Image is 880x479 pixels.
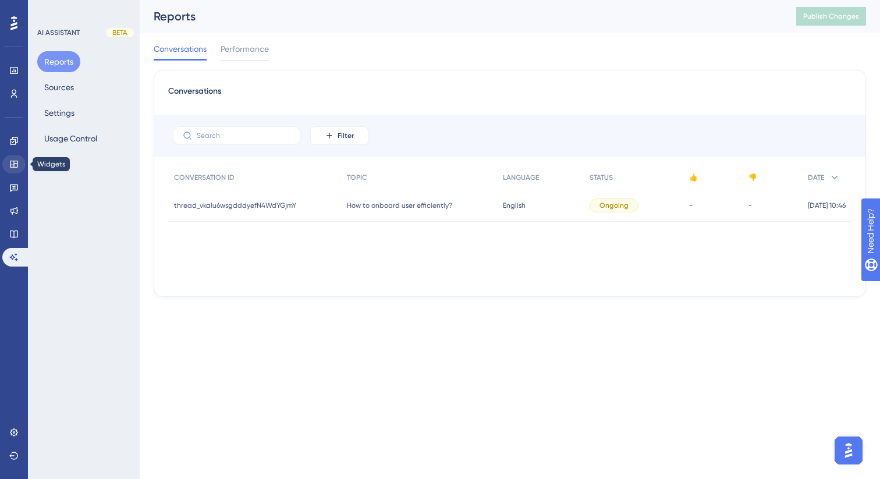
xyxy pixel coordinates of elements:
[37,77,81,98] button: Sources
[808,201,846,210] span: [DATE] 10:46
[599,201,629,210] span: Ongoing
[221,42,269,56] span: Performance
[338,131,354,140] span: Filter
[796,7,866,26] button: Publish Changes
[197,132,291,140] input: Search
[154,42,207,56] span: Conversations
[689,173,698,182] span: 👍
[503,201,526,210] span: English
[154,8,767,24] div: Reports
[503,173,539,182] span: LANGUAGE
[37,128,104,149] button: Usage Control
[27,3,73,17] span: Need Help?
[168,84,221,105] span: Conversations
[106,28,134,37] div: BETA
[310,126,368,145] button: Filter
[808,173,824,182] span: DATE
[590,173,613,182] span: STATUS
[37,102,81,123] button: Settings
[803,12,859,21] span: Publish Changes
[347,173,367,182] span: TOPIC
[174,173,235,182] span: CONVERSATION ID
[37,28,80,37] div: AI ASSISTANT
[689,201,693,210] span: -
[748,201,752,210] span: -
[748,173,757,182] span: 👎
[37,51,80,72] button: Reports
[831,433,866,468] iframe: UserGuiding AI Assistant Launcher
[347,201,452,210] span: How to onboard user efficiently?
[174,201,296,210] span: thread_vkalu6wsgdddyefN4WdYGjmY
